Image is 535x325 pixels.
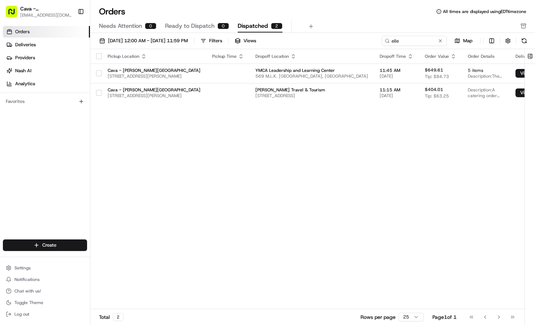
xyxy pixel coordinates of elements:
[3,298,87,308] button: Toggle Theme
[15,42,36,48] span: Deliveries
[238,22,268,30] span: Dispatched
[3,3,75,20] button: Cava - [PERSON_NAME][GEOGRAPHIC_DATA][EMAIL_ADDRESS][DOMAIN_NAME]
[3,263,87,273] button: Settings
[425,74,449,79] span: Tip: $84.73
[14,300,43,305] span: Toggle Theme
[20,12,72,18] button: [EMAIL_ADDRESS][DOMAIN_NAME]
[42,242,56,248] span: Create
[99,6,125,17] h1: Orders
[3,274,87,285] button: Notifications
[425,53,456,59] div: Order Value
[380,53,413,59] div: Dropoff Time
[463,38,473,44] span: Map
[3,26,90,38] a: Orders
[380,73,413,79] span: [DATE]
[255,87,368,93] span: [PERSON_NAME] Travel & Tourism
[15,55,35,61] span: Providers
[197,36,225,46] button: Filters
[255,53,368,59] div: Dropoff Location
[255,93,368,99] span: [STREET_ADDRESS]
[468,73,504,79] span: Description: The order includes two Group Bowl Bars (Grilled Chicken and Roasted Vegetables), alo...
[255,68,368,73] span: YMCA Leadership and Learning Center
[15,81,35,87] span: Analytics
[232,36,259,46] button: Views
[99,22,142,30] span: Needs Attention
[14,288,41,294] span: Chat with us!
[468,68,504,73] span: 5 items
[217,23,229,29] div: 0
[14,277,40,282] span: Notifications
[3,239,87,251] button: Create
[15,29,30,35] span: Orders
[15,68,31,74] span: Nash AI
[96,36,191,46] button: [DATE] 12:00 AM - [DATE] 11:59 PM
[113,313,124,321] div: 2
[3,52,90,64] a: Providers
[3,78,90,90] a: Analytics
[361,313,396,321] p: Rows per page
[108,73,200,79] span: [STREET_ADDRESS][PERSON_NAME]
[3,39,90,51] a: Deliveries
[99,313,124,321] div: Total
[3,286,87,296] button: Chat with us!
[380,93,413,99] span: [DATE]
[108,38,188,44] span: [DATE] 12:00 AM - [DATE] 11:59 PM
[255,73,368,79] span: 569 M.L.K. [GEOGRAPHIC_DATA], [GEOGRAPHIC_DATA]
[519,36,529,46] button: Refresh
[380,68,413,73] span: 11:45 AM
[14,265,31,271] span: Settings
[3,309,87,319] button: Log out
[468,53,504,59] div: Order Details
[382,36,447,46] input: Type to search
[450,36,477,45] button: Map
[425,87,443,92] span: $404.01
[108,93,200,99] span: [STREET_ADDRESS][PERSON_NAME]
[243,38,256,44] span: Views
[14,311,29,317] span: Log out
[468,87,504,99] span: Description: A catering order for 10 people, featuring a Group Bowl Bar with Grilled Chicken, var...
[425,93,449,99] span: Tip: $63.25
[20,5,72,12] button: Cava - [PERSON_NAME][GEOGRAPHIC_DATA]
[108,53,200,59] div: Pickup Location
[209,38,222,44] div: Filters
[212,53,244,59] div: Pickup Time
[145,23,156,29] div: 0
[108,68,200,73] span: Cava - [PERSON_NAME][GEOGRAPHIC_DATA]
[271,23,282,29] div: 2
[165,22,215,30] span: Ready to Dispatch
[108,87,200,93] span: Cava - [PERSON_NAME][GEOGRAPHIC_DATA]
[425,67,443,73] span: $649.61
[380,87,413,93] span: 11:15 AM
[432,313,457,321] div: Page 1 of 1
[3,65,90,77] a: Nash AI
[443,9,526,14] span: All times are displayed using EDT timezone
[3,96,87,107] div: Favorites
